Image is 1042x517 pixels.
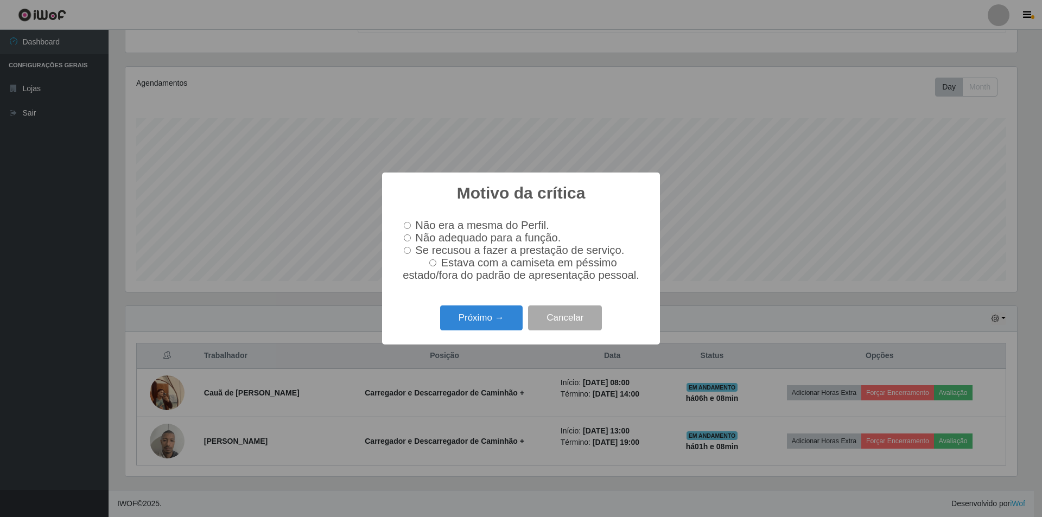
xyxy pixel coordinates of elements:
input: Estava com a camiseta em péssimo estado/fora do padrão de apresentação pessoal. [429,259,436,266]
input: Se recusou a fazer a prestação de serviço. [404,247,411,254]
input: Não era a mesma do Perfil. [404,222,411,229]
span: Não era a mesma do Perfil. [415,219,549,231]
span: Se recusou a fazer a prestação de serviço. [415,244,624,256]
input: Não adequado para a função. [404,234,411,241]
button: Próximo → [440,305,523,331]
button: Cancelar [528,305,602,331]
h2: Motivo da crítica [457,183,586,203]
span: Não adequado para a função. [415,232,561,244]
span: Estava com a camiseta em péssimo estado/fora do padrão de apresentação pessoal. [403,257,639,281]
